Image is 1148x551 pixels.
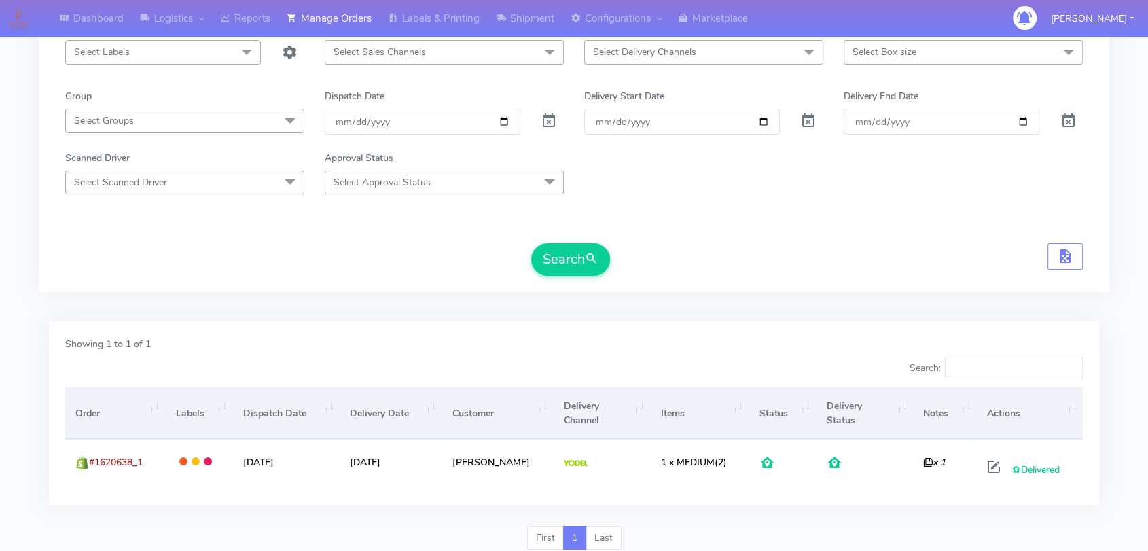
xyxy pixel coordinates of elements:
img: Yodel [564,460,588,467]
input: Search: [945,357,1083,378]
label: Group [65,89,92,103]
i: x 1 [923,456,946,469]
span: Select Labels [74,46,130,58]
th: Order: activate to sort column ascending [65,388,165,439]
th: Delivery Status: activate to sort column ascending [816,388,913,439]
th: Labels: activate to sort column ascending [165,388,232,439]
span: Select Delivery Channels [593,46,696,58]
img: shopify.png [75,456,89,469]
span: Select Groups [74,114,134,127]
label: Showing 1 to 1 of 1 [65,337,151,351]
td: [DATE] [233,439,340,484]
span: Select Scanned Driver [74,176,167,189]
th: Status: activate to sort column ascending [749,388,816,439]
th: Actions: activate to sort column ascending [977,388,1083,439]
span: Select Approval Status [334,176,431,189]
span: Select Sales Channels [334,46,426,58]
label: Delivery End Date [844,89,918,103]
span: (2) [660,456,726,469]
label: Search: [909,357,1083,378]
span: Delivered [1011,463,1060,476]
td: [PERSON_NAME] [442,439,553,484]
label: Scanned Driver [65,151,130,165]
span: Select Box size [853,46,916,58]
span: #1620638_1 [89,456,143,469]
label: Approval Status [325,151,393,165]
button: Search [531,243,610,276]
span: 1 x MEDIUM [660,456,714,469]
th: Notes: activate to sort column ascending [913,388,977,439]
label: Dispatch Date [325,89,384,103]
button: [PERSON_NAME] [1041,5,1144,33]
th: Customer: activate to sort column ascending [442,388,553,439]
th: Items: activate to sort column ascending [650,388,749,439]
label: Delivery Start Date [584,89,664,103]
th: Delivery Channel: activate to sort column ascending [554,388,651,439]
th: Delivery Date: activate to sort column ascending [340,388,442,439]
th: Dispatch Date: activate to sort column ascending [233,388,340,439]
a: 1 [563,526,586,550]
td: [DATE] [340,439,442,484]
